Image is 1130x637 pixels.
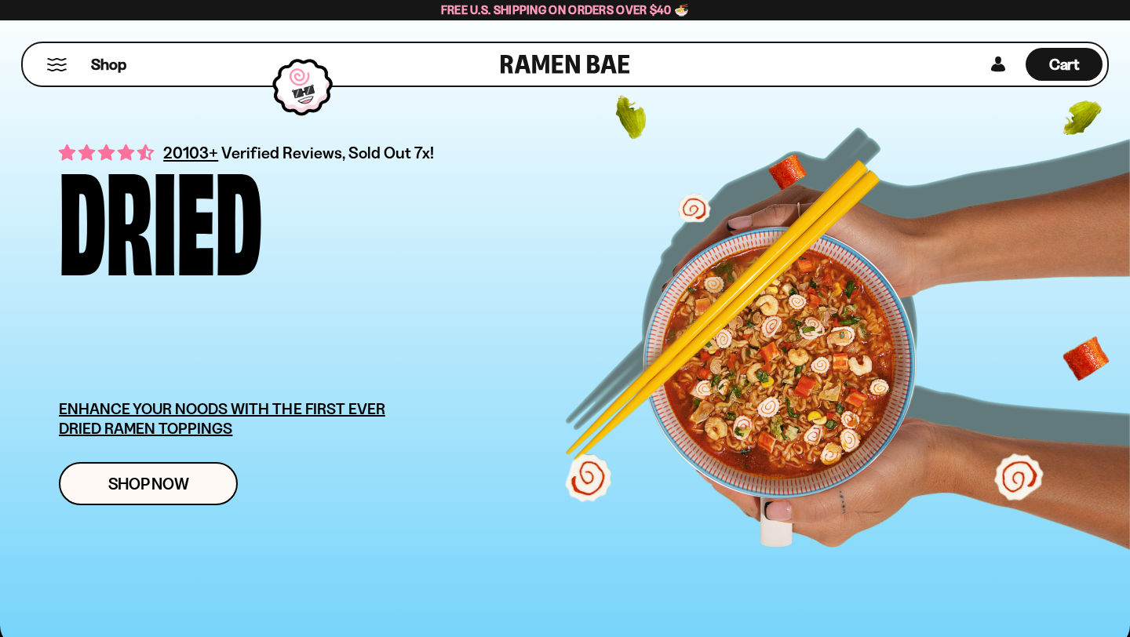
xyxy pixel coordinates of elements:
[91,48,126,81] a: Shop
[91,54,126,75] span: Shop
[46,58,67,71] button: Mobile Menu Trigger
[1049,55,1080,74] span: Cart
[108,475,189,492] span: Shop Now
[441,2,690,17] span: Free U.S. Shipping on Orders over $40 🍜
[1026,43,1103,86] a: Cart
[221,143,434,162] span: Verified Reviews, Sold Out 7x!
[59,462,238,505] a: Shop Now
[59,161,262,268] div: Dried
